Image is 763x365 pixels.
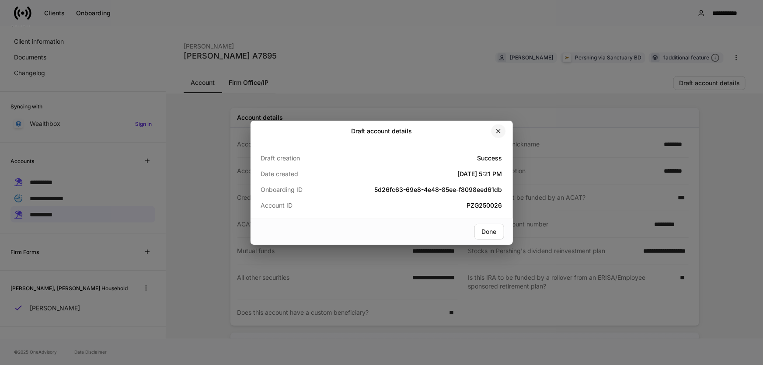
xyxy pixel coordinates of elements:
[261,185,341,194] p: Onboarding ID
[341,185,502,194] h5: 5d26fc63-69e8-4e48-85ee-f8098eed61db
[341,154,502,163] h5: Success
[261,154,341,163] p: Draft creation
[261,170,341,178] p: Date created
[261,201,341,210] p: Account ID
[341,170,502,178] h5: [DATE] 5:21 PM
[341,201,502,210] h5: PZG250026
[474,224,504,240] button: Done
[351,127,412,136] h2: Draft account details
[482,229,497,235] div: Done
